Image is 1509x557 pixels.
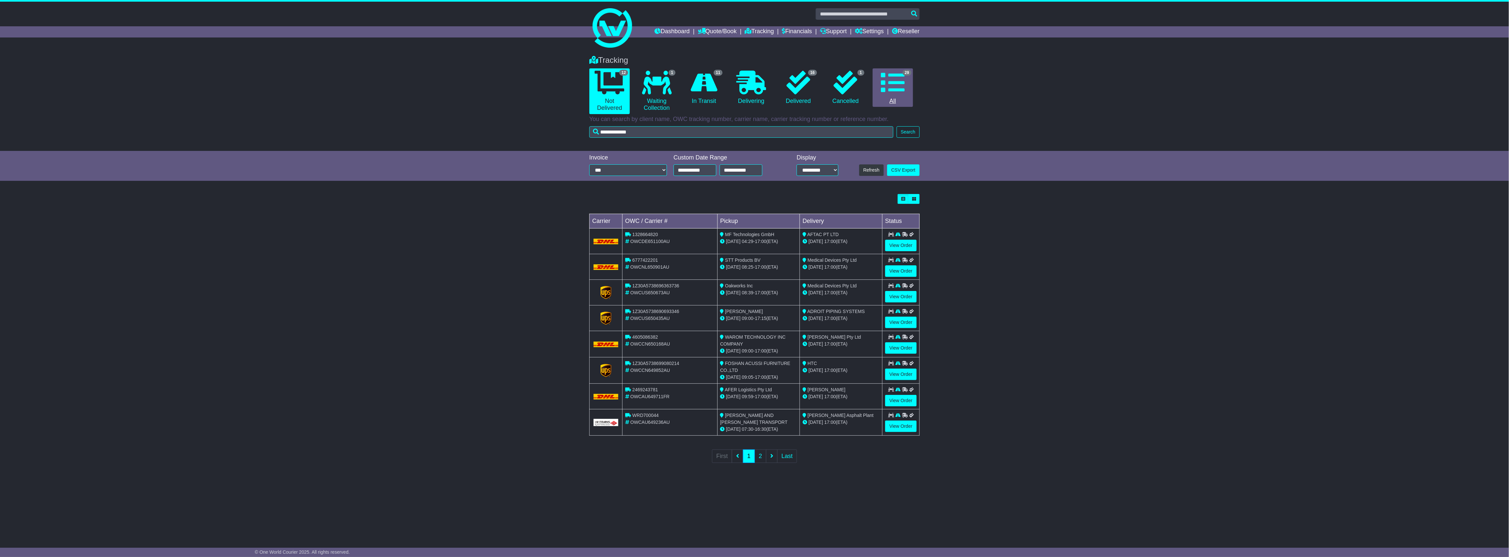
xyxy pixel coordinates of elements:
span: [DATE] [726,316,741,321]
div: - (ETA) [720,264,797,271]
span: 1 [669,70,676,76]
span: 09:59 [742,394,754,399]
div: Display [797,154,838,161]
span: ADROIT PIPING SYSTEMS [807,309,865,314]
img: DHL.png [594,239,618,244]
div: (ETA) [803,238,880,245]
span: OWCUS650435AU [630,316,670,321]
span: [PERSON_NAME] [807,387,845,392]
p: You can search by client name, OWC tracking number, carrier name, carrier tracking number or refe... [589,116,920,123]
span: [DATE] [808,264,823,270]
span: [DATE] [808,239,823,244]
span: 16:30 [755,426,766,432]
a: View Order [885,291,917,303]
a: 1 [743,449,755,463]
span: 2469243781 [632,387,658,392]
a: 29 All [873,68,913,107]
span: [DATE] [808,316,823,321]
span: 4605086382 [632,334,658,340]
span: 17:00 [824,290,836,295]
span: OWCNL650901AU [630,264,669,270]
div: - (ETA) [720,238,797,245]
span: 17:00 [824,394,836,399]
span: [DATE] [808,394,823,399]
span: 1328664820 [632,232,658,237]
span: 1 [857,70,864,76]
span: 07:30 [742,426,754,432]
a: Quote/Book [698,26,737,37]
div: (ETA) [803,367,880,374]
td: Status [882,214,920,229]
div: - (ETA) [720,315,797,322]
span: Oakworks Inc [725,283,753,288]
div: Invoice [589,154,667,161]
a: 1 Cancelled [825,68,866,107]
span: [PERSON_NAME] AND [PERSON_NAME] TRANSPORT [720,413,788,425]
span: 17:00 [824,341,836,347]
span: [PERSON_NAME] [725,309,763,314]
span: 17:00 [755,375,766,380]
span: OWCAU649236AU [630,420,670,425]
a: 2 [754,449,766,463]
span: 09:00 [742,316,754,321]
a: View Order [885,240,917,251]
a: View Order [885,342,917,354]
div: - (ETA) [720,289,797,296]
span: [DATE] [726,239,741,244]
td: Carrier [590,214,623,229]
a: Dashboard [654,26,690,37]
a: 16 Delivered [778,68,819,107]
span: 17:00 [755,348,766,353]
span: [DATE] [726,290,741,295]
td: OWC / Carrier # [623,214,718,229]
div: - (ETA) [720,348,797,354]
div: (ETA) [803,264,880,271]
span: 17:00 [824,239,836,244]
span: [PERSON_NAME] Asphalt Plant [807,413,874,418]
span: OWCDE651100AU [630,239,670,244]
span: 29 [903,70,911,76]
td: Pickup [717,214,800,229]
span: AFER Logistics Pty Ltd [725,387,772,392]
a: View Order [885,265,917,277]
span: © One World Courier 2025. All rights reserved. [255,549,350,555]
img: GetCarrierServiceLogo [594,419,618,426]
a: Delivering [731,68,771,107]
button: Refresh [859,164,884,176]
span: STT Products BV [725,257,761,263]
img: GetCarrierServiceLogo [601,286,612,299]
span: 17:00 [755,239,766,244]
span: 08:25 [742,264,754,270]
span: OWCUS650673AU [630,290,670,295]
span: 09:05 [742,375,754,380]
div: (ETA) [803,315,880,322]
span: 09:00 [742,348,754,353]
span: 17:00 [824,264,836,270]
span: [DATE] [726,394,741,399]
span: 16 [808,70,817,76]
a: View Order [885,317,917,328]
span: AFTAC PT LTD [807,232,839,237]
span: Medical Devices Pty Ltd [807,257,857,263]
span: 1Z30A5738690693346 [632,309,679,314]
img: GetCarrierServiceLogo [601,312,612,325]
span: Medical Devices Pty Ltd [807,283,857,288]
span: WRD700044 [632,413,659,418]
img: DHL.png [594,264,618,270]
div: Custom Date Range [674,154,779,161]
span: 17:00 [755,290,766,295]
div: (ETA) [803,289,880,296]
span: [DATE] [726,264,741,270]
a: Settings [855,26,884,37]
button: Search [897,126,920,138]
span: 17:00 [755,264,766,270]
span: WAROM TECHNOLOGY INC COMPANY [720,334,786,347]
span: FOSHAN ACUSSI FURNITURE CO.,LTD [720,361,790,373]
span: [PERSON_NAME] Pty Ltd [807,334,861,340]
div: (ETA) [803,393,880,400]
span: 04:29 [742,239,754,244]
div: - (ETA) [720,393,797,400]
span: 08:39 [742,290,754,295]
span: [DATE] [726,348,741,353]
a: View Order [885,369,917,380]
